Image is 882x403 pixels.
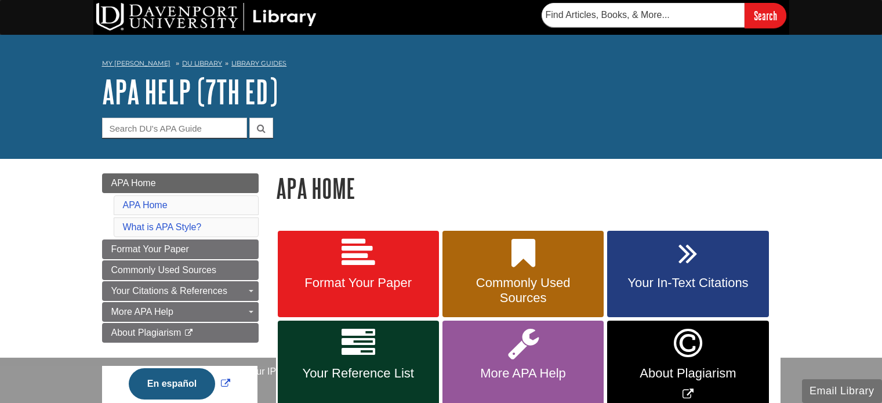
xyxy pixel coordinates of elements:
[542,3,786,28] form: Searches DU Library's articles, books, and more
[102,59,170,68] a: My [PERSON_NAME]
[111,286,227,296] span: Your Citations & References
[276,173,781,203] h1: APA Home
[286,366,430,381] span: Your Reference List
[111,178,156,188] span: APA Home
[111,307,173,317] span: More APA Help
[102,173,259,193] a: APA Home
[542,3,745,27] input: Find Articles, Books, & More...
[607,231,768,318] a: Your In-Text Citations
[231,59,286,67] a: Library Guides
[96,3,317,31] img: DU Library
[102,74,278,110] a: APA Help (7th Ed)
[102,239,259,259] a: Format Your Paper
[102,118,247,138] input: Search DU's APA Guide
[616,275,760,291] span: Your In-Text Citations
[111,265,216,275] span: Commonly Used Sources
[451,366,595,381] span: More APA Help
[802,379,882,403] button: Email Library
[451,275,595,306] span: Commonly Used Sources
[616,366,760,381] span: About Plagiarism
[102,302,259,322] a: More APA Help
[745,3,786,28] input: Search
[184,329,194,337] i: This link opens in a new window
[278,231,439,318] a: Format Your Paper
[102,260,259,280] a: Commonly Used Sources
[123,200,168,210] a: APA Home
[111,328,182,337] span: About Plagiarism
[442,231,604,318] a: Commonly Used Sources
[126,379,233,389] a: Link opens in new window
[111,244,189,254] span: Format Your Paper
[286,275,430,291] span: Format Your Paper
[182,59,222,67] a: DU Library
[123,222,202,232] a: What is APA Style?
[102,56,781,74] nav: breadcrumb
[102,281,259,301] a: Your Citations & References
[129,368,215,400] button: En español
[102,323,259,343] a: About Plagiarism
